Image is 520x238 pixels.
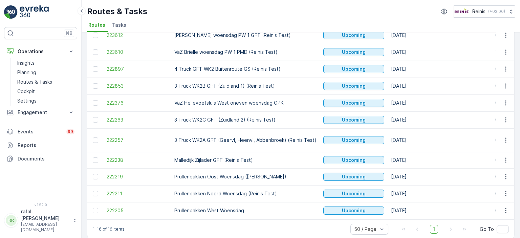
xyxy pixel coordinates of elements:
p: Upcoming [342,49,366,56]
td: [DATE] [388,152,492,168]
p: 99 [68,129,73,134]
p: Cockpit [17,88,35,95]
p: ( +02:00 ) [488,9,505,14]
td: [DATE] [388,168,492,185]
span: 1 [430,225,438,234]
p: 3 Truck WK2A GFT (Geervl, Heenvl, Abbenbroek) (Reinis Test) [174,137,317,144]
button: Upcoming [323,82,384,90]
div: RR [6,215,17,226]
td: [DATE] [388,128,492,152]
button: Operations [4,45,77,58]
p: 1-16 of 16 items [93,226,125,232]
p: Reinis [472,8,485,15]
td: [DATE] [388,61,492,78]
button: RRrafal.[PERSON_NAME][EMAIL_ADDRESS][DOMAIN_NAME] [4,208,77,233]
p: Upcoming [342,173,366,180]
div: Toggle Row Selected [93,100,98,106]
p: Upcoming [342,66,366,72]
p: Events [18,128,62,135]
p: Operations [18,48,64,55]
a: Documents [4,152,77,166]
a: 222853 [107,83,168,89]
div: Toggle Row Selected [93,117,98,123]
p: Malledijk Zijlader GFT (Reinis Test) [174,157,317,164]
p: Prullenbakken Noord Woensdag (Reinis Test) [174,190,317,197]
p: Upcoming [342,207,366,214]
p: [EMAIL_ADDRESS][DOMAIN_NAME] [21,222,70,233]
p: Prullenbakken West Woensdag [174,207,317,214]
a: 222257 [107,137,168,144]
td: [DATE] [388,78,492,94]
span: Tasks [112,22,126,28]
img: Reinis-Logo-Vrijstaand_Tekengebied-1-copy2_aBO4n7j.png [454,8,470,15]
button: Reinis(+02:00) [454,5,515,18]
a: 222211 [107,190,168,197]
a: 223612 [107,32,168,39]
div: Toggle Row Selected [93,137,98,143]
p: Reports [18,142,74,149]
a: 222219 [107,173,168,180]
button: Upcoming [323,190,384,198]
div: Toggle Row Selected [93,191,98,196]
div: Toggle Row Selected [93,33,98,38]
button: Upcoming [323,48,384,56]
div: Toggle Row Selected [93,83,98,89]
button: Engagement [4,106,77,119]
button: Upcoming [323,156,384,164]
p: Upcoming [342,100,366,106]
a: 222263 [107,116,168,123]
p: Routes & Tasks [87,6,147,17]
p: Upcoming [342,137,366,144]
button: Upcoming [323,116,384,124]
p: Upcoming [342,190,366,197]
a: Settings [15,96,77,106]
a: Cockpit [15,87,77,96]
p: Engagement [18,109,64,116]
td: [DATE] [388,202,492,219]
a: 222205 [107,207,168,214]
a: Routes & Tasks [15,77,77,87]
span: v 1.52.0 [4,203,77,207]
a: Events99 [4,125,77,138]
button: Upcoming [323,207,384,215]
div: Toggle Row Selected [93,174,98,179]
td: [DATE] [388,27,492,44]
p: 3 Truck WK2C GFT (Zuidland 2) (Reinis Test) [174,116,317,123]
p: [PERSON_NAME] woensdag PW 1 GFT (Reinis Test) [174,32,317,39]
p: Upcoming [342,157,366,164]
p: Upcoming [342,32,366,39]
div: Toggle Row Selected [93,66,98,72]
a: 223610 [107,49,168,56]
button: Upcoming [323,99,384,107]
a: 222238 [107,157,168,164]
p: 3 Truck WK2B GFT (Zuidland 1) (Reinis Test) [174,83,317,89]
div: Toggle Row Selected [93,208,98,213]
p: rafal.[PERSON_NAME] [21,208,70,222]
button: Upcoming [323,173,384,181]
p: Settings [17,98,37,104]
p: VaZ Hellevoetsluis West oneven woensdag OPK [174,100,317,106]
a: 222897 [107,66,168,72]
td: [DATE] [388,94,492,111]
button: Upcoming [323,136,384,144]
a: 222376 [107,100,168,106]
img: logo [4,5,18,19]
p: Documents [18,155,74,162]
span: Routes [88,22,105,28]
p: Planning [17,69,36,76]
a: Insights [15,58,77,68]
span: Go To [480,226,494,233]
p: Routes & Tasks [17,79,52,85]
p: ⌘B [66,30,72,36]
td: [DATE] [388,44,492,61]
